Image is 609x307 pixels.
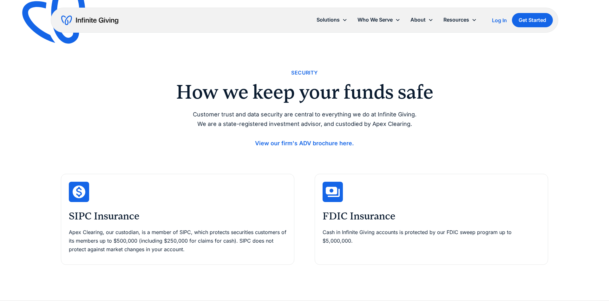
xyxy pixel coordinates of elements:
[357,16,393,24] div: Who We Serve
[410,16,426,24] div: About
[323,210,540,223] h3: FDIC Insurance
[405,13,438,27] div: About
[512,13,553,27] a: Get Started
[492,18,507,23] div: Log In
[255,140,354,147] a: View our firm's ADV brochure here.
[142,82,467,102] h2: How we keep your funds safe
[311,13,352,27] div: Solutions
[352,13,405,27] div: Who We Serve
[492,16,507,24] a: Log In
[142,110,467,148] p: Customer trust and data security are central to everything we do at Infinite Giving. We are a sta...
[443,16,469,24] div: Resources
[61,15,118,25] a: home
[317,16,340,24] div: Solutions
[291,69,318,77] div: Security
[438,13,482,27] div: Resources
[69,228,286,254] p: Apex Clearing, our custodian, is a member of SIPC, which protects securities customers of its mem...
[69,210,286,223] h3: SIPC Insurance
[323,228,540,245] p: Cash in Infinite Giving accounts is protected by our FDIC sweep program up to $5,000,000.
